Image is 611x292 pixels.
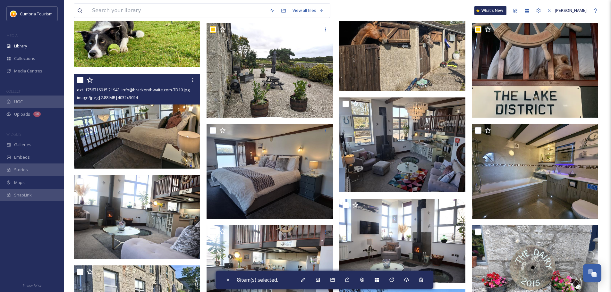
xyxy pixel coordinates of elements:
span: Galleries [14,142,31,148]
span: MEDIA [6,33,18,38]
img: images.jpg [10,11,17,17]
a: View all files [289,4,327,17]
div: 10 [33,112,41,117]
img: ext_1756716915.21943_info@brackenthwaite.com-TD19.jpg [74,74,200,169]
img: ext_1756716913.875469_info@brackenthwaite.com-TD17.jpg [472,124,598,219]
span: Collections [14,55,35,62]
span: Privacy Policy [23,283,41,288]
span: SnapLink [14,192,32,198]
span: Embeds [14,154,30,160]
span: WIDGETS [6,132,21,137]
img: ext_1756716913.823306_info@brackenthwaite.com-TD12.JPG [74,175,200,259]
span: [PERSON_NAME] [555,7,587,13]
span: Library [14,43,27,49]
span: Stories [14,167,28,173]
img: ext_1756716916.00602_info@brackenthwaite.com-TD03.jpg [207,23,333,118]
span: Media Centres [14,68,42,74]
span: Maps [14,179,25,186]
span: ext_1756716915.21943_info@brackenthwaite.com-TD19.jpg [77,87,190,93]
button: Open Chat [583,264,601,282]
span: COLLECT [6,89,20,94]
span: UGC [14,99,23,105]
a: Privacy Policy [23,281,41,289]
img: ext_1756716915.71328_info@brackenthwaite.com-D.02.webp [472,23,598,118]
span: Uploads [14,111,30,117]
img: ext_1756716913.034052_info@brackenthwaite.com-TD11.JPG [339,199,466,283]
img: ext_1756716914.44965_info@brackenthwaite.com-TD18.jpg [207,124,333,219]
img: ext_1756716913.952925_info@brackenthwaite.com-TD06.jpg [339,97,466,192]
span: 8 item(s) selected. [237,276,278,283]
input: Search your library [89,4,266,18]
span: image/jpeg | 2.88 MB | 4032 x 3024 [77,95,138,100]
a: What's New [474,6,506,15]
span: Cumbria Tourism [20,11,53,17]
a: [PERSON_NAME] [544,4,590,17]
